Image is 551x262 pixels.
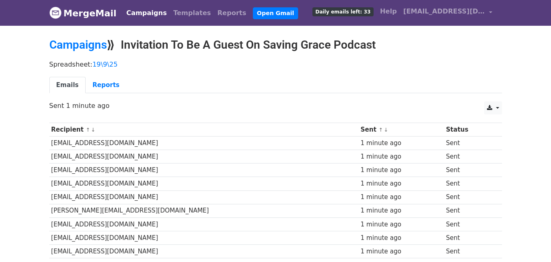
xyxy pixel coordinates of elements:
[214,5,250,21] a: Reports
[49,217,359,231] td: [EMAIL_ADDRESS][DOMAIN_NAME]
[444,163,494,177] td: Sent
[361,166,442,175] div: 1 minute ago
[403,7,485,16] span: [EMAIL_ADDRESS][DOMAIN_NAME]
[49,60,502,69] p: Spreadsheet:
[444,137,494,150] td: Sent
[444,177,494,190] td: Sent
[400,3,496,22] a: [EMAIL_ADDRESS][DOMAIN_NAME]
[361,139,442,148] div: 1 minute ago
[361,179,442,188] div: 1 minute ago
[49,38,107,52] a: Campaigns
[49,204,359,217] td: [PERSON_NAME][EMAIL_ADDRESS][DOMAIN_NAME]
[253,7,298,19] a: Open Gmail
[358,123,444,137] th: Sent
[384,127,388,133] a: ↓
[444,150,494,163] td: Sent
[361,152,442,161] div: 1 minute ago
[378,127,383,133] a: ↑
[444,244,494,258] td: Sent
[49,177,359,190] td: [EMAIL_ADDRESS][DOMAIN_NAME]
[444,123,494,137] th: Status
[361,233,442,243] div: 1 minute ago
[49,7,62,19] img: MergeMail logo
[444,190,494,204] td: Sent
[86,127,90,133] a: ↑
[170,5,214,21] a: Templates
[49,77,86,94] a: Emails
[49,244,359,258] td: [EMAIL_ADDRESS][DOMAIN_NAME]
[377,3,400,20] a: Help
[123,5,170,21] a: Campaigns
[444,204,494,217] td: Sent
[49,101,502,110] p: Sent 1 minute ago
[49,231,359,244] td: [EMAIL_ADDRESS][DOMAIN_NAME]
[312,7,373,16] span: Daily emails left: 33
[49,137,359,150] td: [EMAIL_ADDRESS][DOMAIN_NAME]
[49,38,502,52] h2: ⟫ Invitation To Be A Guest On Saving Grace Podcast
[444,231,494,244] td: Sent
[361,193,442,202] div: 1 minute ago
[444,217,494,231] td: Sent
[49,150,359,163] td: [EMAIL_ADDRESS][DOMAIN_NAME]
[361,220,442,229] div: 1 minute ago
[86,77,126,94] a: Reports
[49,4,117,22] a: MergeMail
[361,206,442,215] div: 1 minute ago
[91,127,95,133] a: ↓
[361,247,442,256] div: 1 minute ago
[309,3,376,20] a: Daily emails left: 33
[93,60,118,68] a: 19\9\25
[49,190,359,204] td: [EMAIL_ADDRESS][DOMAIN_NAME]
[49,163,359,177] td: [EMAIL_ADDRESS][DOMAIN_NAME]
[49,123,359,137] th: Recipient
